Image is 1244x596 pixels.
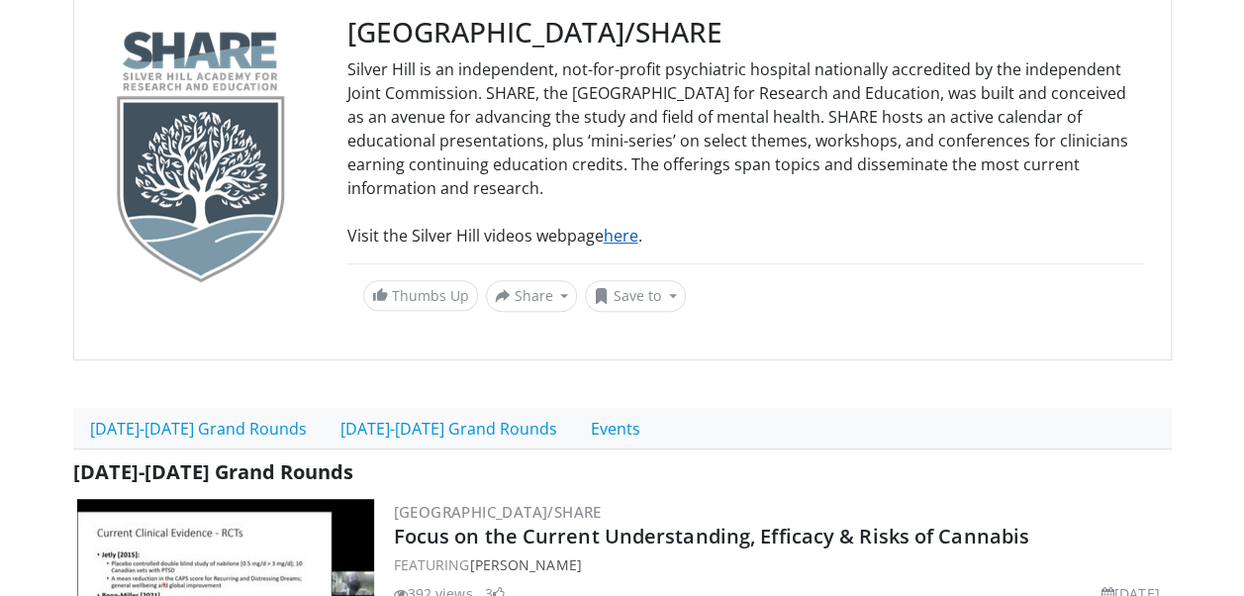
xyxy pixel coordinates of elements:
[394,523,1029,549] a: Focus on the Current Understanding, Efficacy & Risks of Cannabis
[394,502,602,522] a: [GEOGRAPHIC_DATA]/SHARE
[394,554,1168,575] div: FEATURING
[73,408,324,449] a: [DATE]-[DATE] Grand Rounds
[73,458,353,485] span: [DATE]-[DATE] Grand Rounds
[347,224,1143,248] div: Visit the Silver Hill videos webpage .
[486,280,578,312] button: Share
[574,408,657,449] a: Events
[347,57,1143,224] div: Silver Hill is an independent, not-for-profit psychiatric hospital nationally accredited by the i...
[604,225,638,247] a: here
[585,280,686,312] button: Save to
[469,555,581,574] a: [PERSON_NAME]
[363,280,478,311] a: Thumbs Up
[324,408,574,449] a: [DATE]-[DATE] Grand Rounds
[347,16,1143,50] h3: [GEOGRAPHIC_DATA]/SHARE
